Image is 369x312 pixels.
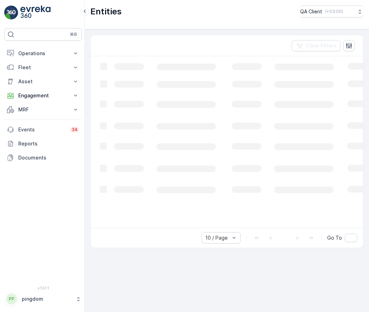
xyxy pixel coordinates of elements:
[18,154,79,161] p: Documents
[4,137,82,151] a: Reports
[70,32,77,37] p: ⌘B
[4,46,82,60] button: Operations
[18,126,66,133] p: Events
[4,151,82,165] a: Documents
[4,60,82,74] button: Fleet
[325,9,343,14] p: ( +03:00 )
[20,6,51,20] img: logo_light-DOdMpM7g.png
[4,89,82,103] button: Engagement
[300,8,322,15] p: QA Client
[18,50,68,57] p: Operations
[4,6,18,20] img: logo
[306,42,336,49] p: Clear Filters
[22,295,72,303] p: pingdom
[18,78,68,85] p: Asset
[18,106,68,113] p: MRF
[4,123,82,137] a: Events34
[18,140,79,147] p: Reports
[292,40,341,51] button: Clear Filters
[4,103,82,117] button: MRF
[18,92,68,99] p: Engagement
[18,64,68,71] p: Fleet
[6,293,17,305] div: PP
[4,286,82,290] span: v 1.51.1
[327,234,342,241] span: Go To
[4,74,82,89] button: Asset
[4,292,82,306] button: PPpingdom
[72,127,78,132] p: 34
[90,6,122,17] p: Entities
[300,6,363,18] button: QA Client(+03:00)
